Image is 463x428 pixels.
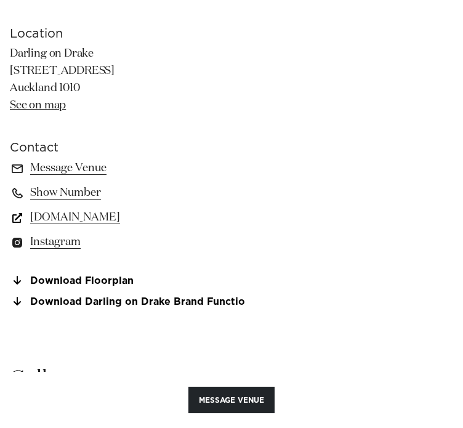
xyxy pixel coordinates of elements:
[10,296,453,307] a: Download Darling on Drake Brand Functio
[10,365,78,393] h2: Gallery
[10,233,453,251] a: Instagram
[188,387,275,413] button: Message Venue
[10,209,453,226] a: [DOMAIN_NAME]
[10,139,453,157] h6: Contact
[10,100,66,111] a: See on map
[10,46,453,115] p: Darling on Drake [STREET_ADDRESS] Auckland 1010
[10,184,453,201] a: Show Number
[10,25,453,43] h6: Location
[10,159,453,177] a: Message Venue
[10,275,453,286] a: Download Floorplan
